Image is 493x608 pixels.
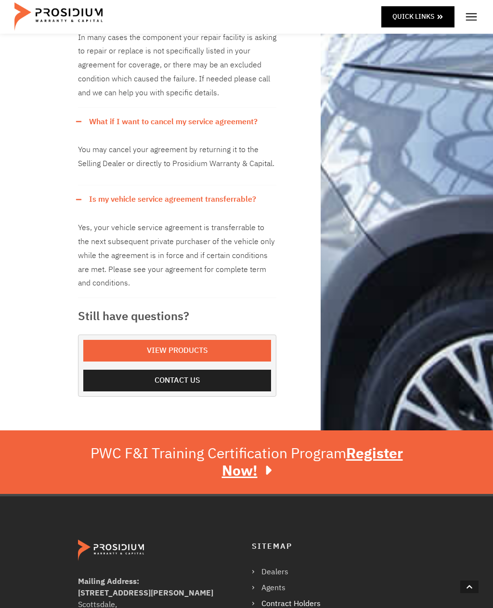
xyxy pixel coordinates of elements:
h3: Still have questions? [78,308,276,325]
a: Is my vehicle service agreement transferrable? [89,193,256,207]
a: View Products [83,340,271,362]
a: Dealers [252,565,330,579]
span: View Products [147,344,208,358]
div: What if I want to cancel my service agreement? [78,136,276,185]
h4: Sitemap [252,540,415,554]
div: Is my vehicle service agreement transferrable? [78,185,276,214]
div: PWC F&I Training Certification Program [73,445,420,479]
b: [STREET_ADDRESS][PERSON_NAME] [78,587,213,599]
a: Agents [252,581,330,595]
span: Quick Links [392,11,434,23]
div: Is my vehicle service agreement transferrable? [78,214,276,298]
div: What if I want to cancel my service agreement? [78,108,276,136]
span: Contact us [155,374,200,388]
a: Contact us [83,370,271,391]
a: Quick Links [381,6,454,27]
b: Mailing Address: [78,576,139,587]
p: You may cancel your agreement by returning it to the Selling Dealer or directly to Prosidium Warr... [78,143,276,171]
u: Register Now! [222,442,403,481]
a: What if I want to cancel my service agreement? [89,115,258,129]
